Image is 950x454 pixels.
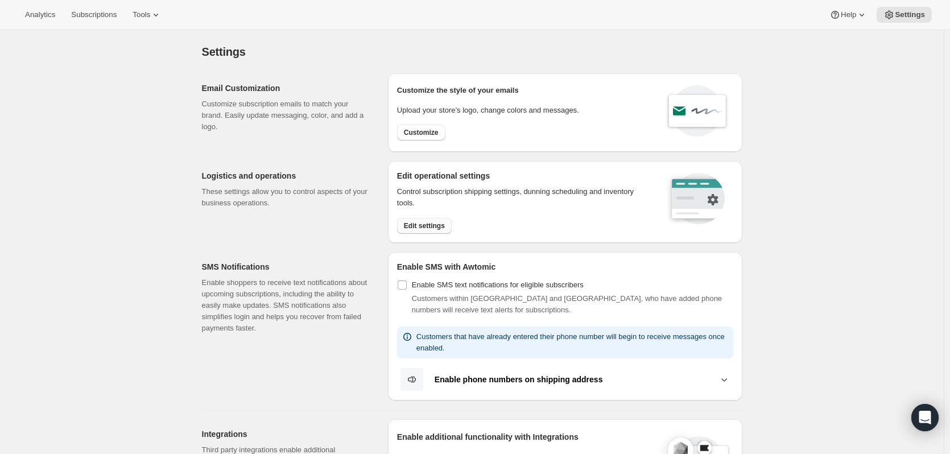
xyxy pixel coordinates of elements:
[71,10,117,19] span: Subscriptions
[404,221,445,230] span: Edit settings
[412,294,722,314] span: Customers within [GEOGRAPHIC_DATA] and [GEOGRAPHIC_DATA], who have added phone numbers will recei...
[202,98,370,133] p: Customize subscription emails to match your brand. Easily update messaging, color, and add a logo.
[404,128,439,137] span: Customize
[202,82,370,94] h2: Email Customization
[202,261,370,273] h2: SMS Notifications
[202,277,370,334] p: Enable shoppers to receive text notifications about upcoming subscriptions, including the ability...
[202,46,246,58] span: Settings
[397,261,733,273] h2: Enable SMS with Awtomic
[25,10,55,19] span: Analytics
[64,7,123,23] button: Subscriptions
[895,10,925,19] span: Settings
[397,105,579,116] p: Upload your store’s logo, change colors and messages.
[133,10,150,19] span: Tools
[416,331,729,354] p: Customers that have already entered their phone number will begin to receive messages once enabled.
[202,186,370,209] p: These settings allow you to control aspects of your business operations.
[397,170,651,181] h2: Edit operational settings
[397,125,445,141] button: Customize
[202,428,370,440] h2: Integrations
[412,280,584,289] span: Enable SMS text notifications for eligible subscribers
[823,7,874,23] button: Help
[397,85,519,96] p: Customize the style of your emails
[397,368,733,391] button: Enable phone numbers on shipping address
[877,7,932,23] button: Settings
[18,7,62,23] button: Analytics
[841,10,856,19] span: Help
[435,375,603,384] b: Enable phone numbers on shipping address
[397,431,656,443] h2: Enable additional functionality with Integrations
[126,7,168,23] button: Tools
[202,170,370,181] h2: Logistics and operations
[397,186,651,209] p: Control subscription shipping settings, dunning scheduling and inventory tools.
[397,218,452,234] button: Edit settings
[911,404,939,431] div: Open Intercom Messenger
